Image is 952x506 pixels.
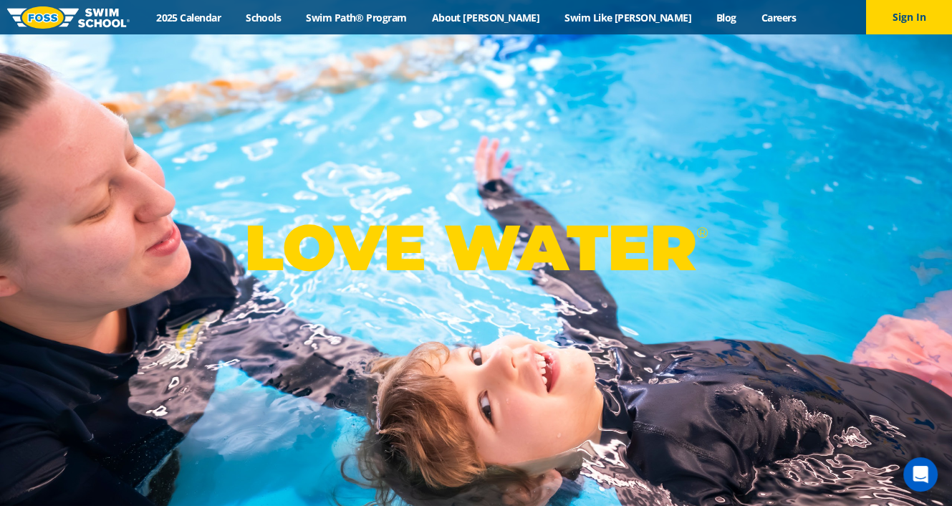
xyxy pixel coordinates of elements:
div: Open Intercom Messenger [903,457,938,492]
a: Swim Path® Program [294,11,419,24]
a: About [PERSON_NAME] [419,11,552,24]
sup: ® [696,224,708,242]
a: Schools [234,11,294,24]
a: 2025 Calendar [144,11,234,24]
a: Blog [703,11,749,24]
p: LOVE WATER [244,209,708,286]
img: FOSS Swim School Logo [7,6,130,29]
a: Swim Like [PERSON_NAME] [552,11,704,24]
a: Careers [749,11,808,24]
